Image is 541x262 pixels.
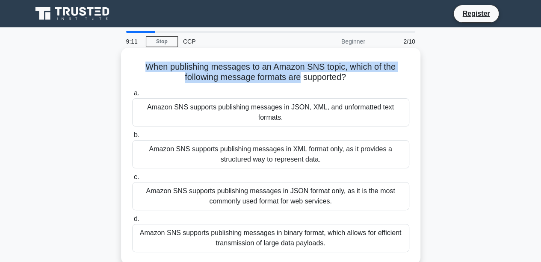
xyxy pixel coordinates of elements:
[121,33,146,50] div: 9:11
[134,173,139,180] span: c.
[132,224,409,252] div: Amazon SNS supports publishing messages in binary format, which allows for efficient transmission...
[457,8,495,19] a: Register
[132,140,409,168] div: Amazon SNS supports publishing messages in XML format only, as it provides a structured way to re...
[296,33,370,50] div: Beginner
[134,215,139,222] span: d.
[370,33,420,50] div: 2/10
[131,62,410,83] h5: When publishing messages to an Amazon SNS topic, which of the following message formats are suppo...
[134,131,139,138] span: b.
[132,98,409,127] div: Amazon SNS supports publishing messages in JSON, XML, and unformatted text formats.
[178,33,296,50] div: CCP
[146,36,178,47] a: Stop
[134,89,139,97] span: a.
[132,182,409,210] div: Amazon SNS supports publishing messages in JSON format only, as it is the most commonly used form...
